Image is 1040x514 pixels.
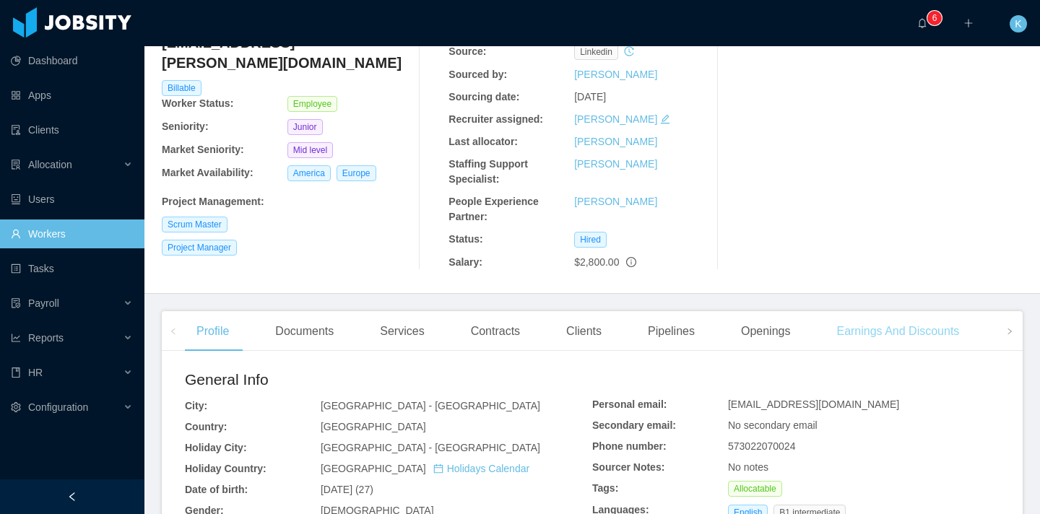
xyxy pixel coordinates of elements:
b: Tags: [592,482,618,494]
span: Allocatable [728,481,782,497]
div: Contracts [459,311,532,352]
i: icon: history [624,46,634,56]
b: Seniority: [162,121,209,132]
span: [GEOGRAPHIC_DATA] - [GEOGRAPHIC_DATA] [321,442,540,453]
span: K [1015,15,1021,32]
span: Mid level [287,142,333,158]
span: HR [28,367,43,378]
span: Employee [287,96,337,112]
b: Personal email: [592,398,667,410]
i: icon: right [1006,328,1013,335]
b: Status: [448,233,482,245]
b: Holiday City: [185,442,247,453]
span: [GEOGRAPHIC_DATA] [321,421,426,432]
sup: 6 [927,11,942,25]
div: Documents [264,311,345,352]
span: Configuration [28,401,88,413]
b: Country: [185,421,227,432]
b: Staffing Support Specialist: [448,158,528,185]
a: icon: pie-chartDashboard [11,46,133,75]
b: Recruiter assigned: [448,113,543,125]
div: Clients [555,311,613,352]
span: Payroll [28,297,59,309]
span: No secondary email [728,419,818,431]
a: icon: profileTasks [11,254,133,283]
b: Holiday Country: [185,463,266,474]
span: Europe [337,165,376,181]
span: Reports [28,332,64,344]
div: Pipelines [636,311,706,352]
b: Last allocator: [448,136,518,147]
a: icon: userWorkers [11,219,133,248]
span: Junior [287,119,323,135]
i: icon: bell [917,18,927,28]
h2: General Info [185,368,592,391]
i: icon: book [11,367,21,378]
a: icon: appstoreApps [11,81,133,110]
span: No notes [728,461,768,473]
b: Project Management : [162,196,264,207]
i: icon: left [170,328,177,335]
b: Salary: [448,256,482,268]
b: Sourcer Notes: [592,461,664,473]
div: Profile [185,311,240,352]
a: [PERSON_NAME] [574,69,657,80]
b: Secondary email: [592,419,676,431]
i: icon: edit [660,114,670,124]
span: $2,800.00 [574,256,619,268]
b: Market Availability: [162,167,253,178]
span: Hired [574,232,607,248]
b: Sourcing date: [448,91,519,103]
span: 573022070024 [728,440,795,452]
span: Project Manager [162,240,237,256]
a: [PERSON_NAME] [574,196,657,207]
b: Worker Status: [162,97,233,109]
span: info-circle [626,257,636,267]
a: [PERSON_NAME] [574,158,657,170]
div: Openings [729,311,802,352]
i: icon: calendar [433,463,443,474]
a: [PERSON_NAME] [574,113,657,125]
span: [DATE] (27) [321,484,373,495]
span: linkedin [574,44,618,60]
span: [GEOGRAPHIC_DATA] - [GEOGRAPHIC_DATA] [321,400,540,411]
b: People Experience Partner: [448,196,539,222]
span: [EMAIL_ADDRESS][DOMAIN_NAME] [728,398,899,410]
div: Earnings And Discounts [825,311,971,352]
p: 6 [932,11,937,25]
div: Services [368,311,435,352]
h4: [EMAIL_ADDRESS][PERSON_NAME][DOMAIN_NAME] [162,32,413,73]
span: Scrum Master [162,217,227,232]
span: Billable [162,80,201,96]
a: [PERSON_NAME] [574,136,657,147]
i: icon: file-protect [11,298,21,308]
i: icon: plus [963,18,974,28]
span: America [287,165,331,181]
b: City: [185,400,207,411]
b: Date of birth: [185,484,248,495]
a: icon: calendarHolidays Calendar [433,463,529,474]
b: Source: [448,45,486,57]
a: icon: robotUsers [11,185,133,214]
b: Sourced by: [448,69,507,80]
span: Allocation [28,159,72,170]
b: Market Seniority: [162,144,244,155]
a: icon: auditClients [11,116,133,144]
i: icon: solution [11,160,21,170]
span: [DATE] [574,91,606,103]
i: icon: line-chart [11,333,21,343]
b: Phone number: [592,440,667,452]
i: icon: setting [11,402,21,412]
span: [GEOGRAPHIC_DATA] [321,463,529,474]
